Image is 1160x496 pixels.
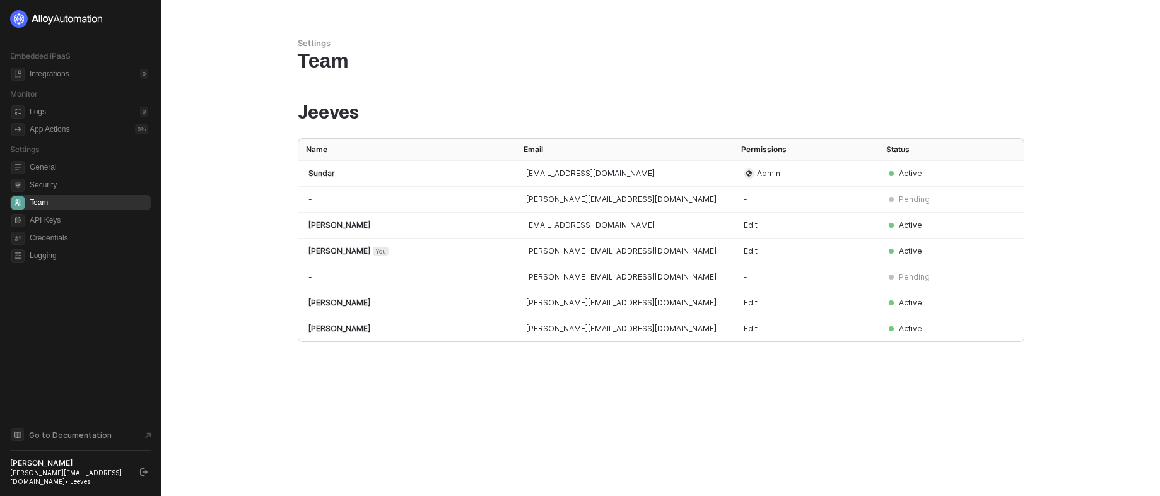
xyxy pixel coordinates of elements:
[30,177,148,192] span: Security
[11,161,25,174] span: general
[10,458,129,468] div: [PERSON_NAME]
[10,89,38,98] span: Monitor
[10,145,39,154] span: Settings
[30,248,148,263] span: Logging
[11,179,25,192] span: security
[373,247,389,256] span: You
[899,272,930,282] div: Pending
[308,246,506,256] div: [PERSON_NAME]
[744,168,754,179] span: icon-admin
[516,139,734,161] th: Email
[11,123,25,136] span: icon-app-actions
[135,124,148,134] div: 0 %
[140,69,148,79] div: 0
[899,168,922,179] div: Active
[744,324,869,334] div: Edit
[298,38,1024,49] div: Settings
[744,246,869,256] div: Edit
[516,290,734,316] td: [PERSON_NAME][EMAIL_ADDRESS][DOMAIN_NAME]
[29,430,112,440] span: Go to Documentation
[30,160,148,175] span: General
[899,194,930,204] div: Pending
[140,107,148,117] div: 0
[11,428,24,441] span: documentation
[30,69,69,80] div: Integrations
[899,298,922,308] div: Active
[30,195,148,210] span: Team
[899,324,922,334] div: Active
[516,264,734,290] td: [PERSON_NAME][EMAIL_ADDRESS][DOMAIN_NAME]
[744,220,869,230] div: Edit
[298,103,359,122] span: Jeeves
[879,139,988,161] th: Status
[30,213,148,228] span: API Keys
[140,468,148,476] span: logout
[30,124,69,135] div: App Actions
[30,230,148,245] span: Credentials
[298,49,1024,73] div: Team
[308,220,506,230] div: [PERSON_NAME]
[11,105,25,119] span: icon-logs
[516,187,734,213] td: [PERSON_NAME][EMAIL_ADDRESS][DOMAIN_NAME]
[899,246,922,256] div: Active
[30,107,46,117] div: Logs
[308,298,506,308] div: [PERSON_NAME]
[10,10,103,28] img: logo
[10,10,151,28] a: logo
[308,168,506,179] div: Sundar
[11,68,25,81] span: integrations
[298,139,516,161] th: Name
[516,239,734,264] td: [PERSON_NAME][EMAIL_ADDRESS][DOMAIN_NAME]
[308,272,506,282] div: -
[516,161,734,187] td: [EMAIL_ADDRESS][DOMAIN_NAME]
[11,249,25,263] span: logging
[744,298,869,308] div: Edit
[744,272,869,282] div: -
[899,220,922,230] div: Active
[11,214,25,227] span: api-key
[734,139,879,161] th: Permissions
[142,429,155,442] span: document-arrow
[308,194,506,204] div: -
[11,232,25,245] span: credentials
[10,427,151,442] a: Knowledge Base
[516,213,734,239] td: [EMAIL_ADDRESS][DOMAIN_NAME]
[757,168,780,179] span: Admin
[11,196,25,210] span: team
[308,324,506,334] div: [PERSON_NAME]
[516,316,734,341] td: [PERSON_NAME][EMAIL_ADDRESS][DOMAIN_NAME]
[10,468,129,486] div: [PERSON_NAME][EMAIL_ADDRESS][DOMAIN_NAME] • Jeeves
[744,194,869,204] div: -
[10,51,71,61] span: Embedded iPaaS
